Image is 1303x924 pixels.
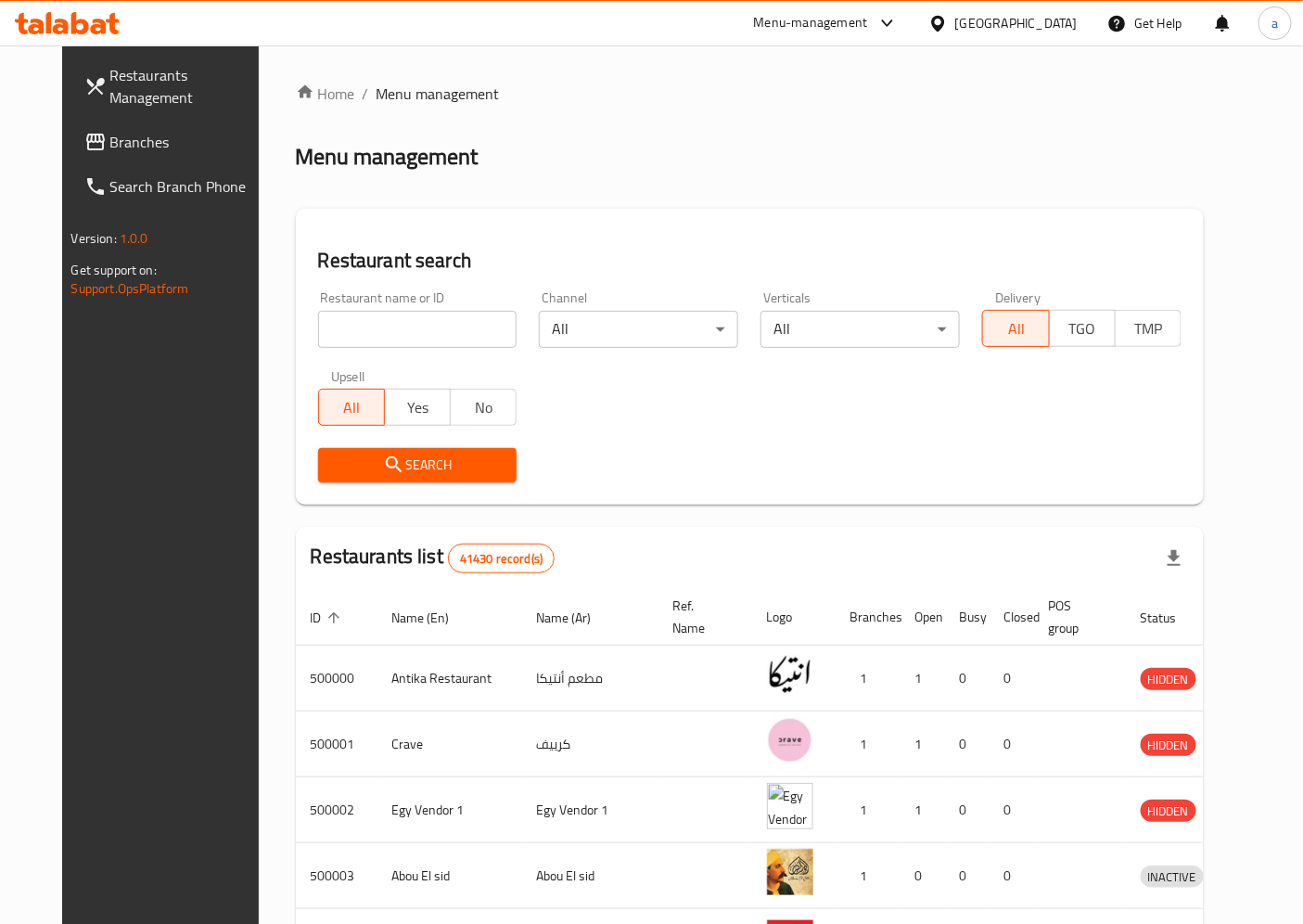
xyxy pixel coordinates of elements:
[1141,866,1204,888] span: INACTIVE
[296,646,377,712] td: 500000
[990,843,1034,909] td: 0
[836,777,901,843] td: 1
[458,394,509,421] span: No
[377,646,522,712] td: Antika Restaurant
[537,607,616,629] span: Name (Ar)
[990,589,1034,646] th: Closed
[333,454,503,477] span: Search
[318,389,385,426] button: All
[990,315,1041,342] span: All
[70,120,280,164] a: Branches
[1115,310,1182,347] button: TMP
[901,646,945,712] td: 1
[377,777,522,843] td: Egy Vendor 1
[945,843,990,909] td: 0
[318,311,517,348] input: Search for restaurant name or ID..
[1057,315,1108,342] span: TGO
[377,83,500,105] span: Menu management
[754,12,868,34] div: Menu-management
[363,83,369,105] li: /
[120,226,148,250] span: 1.0.0
[955,13,1078,33] div: [GEOGRAPHIC_DATA]
[1141,735,1196,756] span: HIDDEN
[1141,801,1196,822] span: HIDDEN
[296,83,1205,105] nav: breadcrumb
[945,712,990,777] td: 0
[990,646,1034,712] td: 0
[945,777,990,843] td: 0
[70,164,280,209] a: Search Branch Phone
[71,276,189,301] a: Support.OpsPlatform
[1141,800,1196,822] div: HIDDEN
[990,777,1034,843] td: 0
[1049,310,1116,347] button: TGO
[1141,607,1201,629] span: Status
[449,550,554,568] span: 41430 record(s)
[1271,13,1278,33] span: a
[450,389,517,426] button: No
[326,394,377,421] span: All
[982,310,1049,347] button: All
[945,646,990,712] td: 0
[110,131,265,153] span: Branches
[836,712,901,777] td: 1
[901,712,945,777] td: 1
[1123,315,1174,342] span: TMP
[1141,669,1196,690] span: HIDDEN
[377,712,522,777] td: Crave
[539,311,738,348] div: All
[1049,595,1104,639] span: POS group
[311,607,346,629] span: ID
[110,175,265,198] span: Search Branch Phone
[522,646,658,712] td: مطعم أنتيكا
[752,589,836,646] th: Logo
[331,370,365,383] label: Upsell
[318,448,517,482] button: Search
[296,142,479,172] h2: Menu management
[836,589,901,646] th: Branches
[448,544,555,573] div: Total records count
[990,712,1034,777] td: 0
[901,589,945,646] th: Open
[377,843,522,909] td: Abou El sid
[296,843,377,909] td: 500003
[995,291,1041,304] label: Delivery
[110,64,265,109] span: Restaurants Management
[296,777,377,843] td: 500002
[1141,668,1196,690] div: HIDDEN
[767,651,813,698] img: Antika Restaurant
[296,712,377,777] td: 500001
[296,83,355,105] a: Home
[318,247,1182,275] h2: Restaurant search
[836,646,901,712] td: 1
[384,389,451,426] button: Yes
[760,311,960,348] div: All
[901,777,945,843] td: 1
[673,595,730,639] span: Ref. Name
[311,543,556,573] h2: Restaurants list
[767,717,813,764] img: Crave
[392,394,443,421] span: Yes
[522,777,658,843] td: Egy Vendor 1
[901,843,945,909] td: 0
[70,53,280,120] a: Restaurants Management
[71,226,117,250] span: Version:
[1141,734,1196,756] div: HIDDEN
[945,589,990,646] th: Busy
[767,783,813,829] img: Egy Vendor 1
[71,258,157,282] span: Get support on:
[522,712,658,777] td: كرييف
[1152,536,1196,581] div: Export file
[522,843,658,909] td: Abou El sid
[767,849,813,895] img: Abou El sid
[1141,866,1204,888] div: INACTIVE
[392,607,474,629] span: Name (En)
[836,843,901,909] td: 1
